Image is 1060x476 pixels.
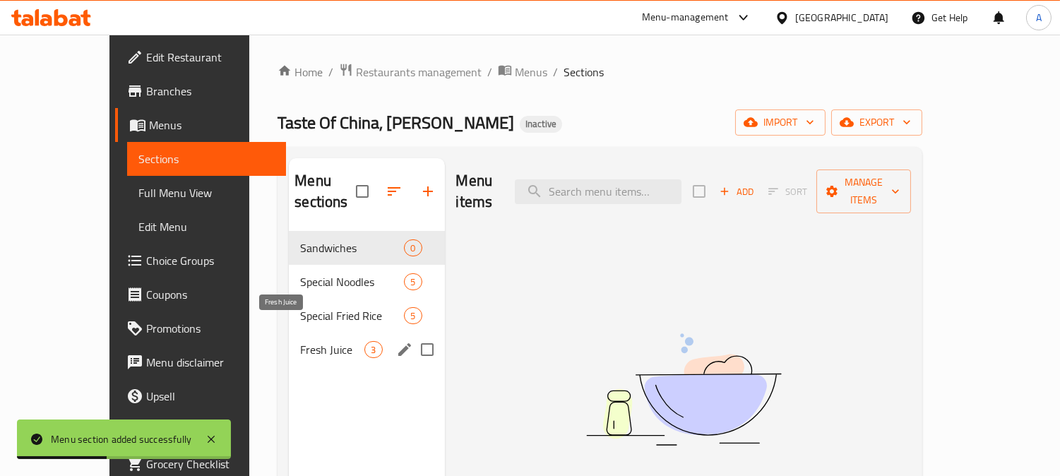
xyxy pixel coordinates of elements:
a: Coverage Report [115,413,287,447]
span: Special Fried Rice [300,307,404,324]
span: Manage items [828,174,900,209]
div: items [404,307,422,324]
a: Branches [115,74,287,108]
span: Select section first [759,181,816,203]
a: Edit Menu [127,210,287,244]
span: Add [717,184,756,200]
span: 0 [405,242,421,255]
span: Taste Of China, [PERSON_NAME] [278,107,514,138]
li: / [487,64,492,81]
a: Coupons [115,278,287,311]
div: Menu section added successfully [51,432,191,447]
span: Fresh Juice [300,341,364,358]
h2: Menu sections [294,170,355,213]
button: Manage items [816,169,911,213]
div: Fresh Juice3edit [289,333,444,367]
span: Edit Restaurant [146,49,275,66]
li: / [553,64,558,81]
span: Promotions [146,320,275,337]
span: Restaurants management [356,64,482,81]
a: Promotions [115,311,287,345]
h2: Menu items [456,170,499,213]
span: Full Menu View [138,184,275,201]
button: edit [394,339,415,360]
input: search [515,179,681,204]
span: Grocery Checklist [146,456,275,472]
nav: breadcrumb [278,63,922,81]
div: Sandwiches0 [289,231,444,265]
div: Menu-management [642,9,729,26]
span: Menu disclaimer [146,354,275,371]
span: import [746,114,814,131]
span: A [1036,10,1042,25]
a: Edit Restaurant [115,40,287,74]
span: Select all sections [347,177,377,206]
button: import [735,109,826,136]
span: 5 [405,275,421,289]
div: Special Fried Rice5 [289,299,444,333]
span: 5 [405,309,421,323]
button: Add section [411,174,445,208]
a: Choice Groups [115,244,287,278]
a: Sections [127,142,287,176]
span: Sections [564,64,604,81]
a: Menu disclaimer [115,345,287,379]
span: 3 [365,343,381,357]
span: Menus [515,64,547,81]
a: Menus [498,63,547,81]
span: Sections [138,150,275,167]
span: Inactive [520,118,562,130]
a: Upsell [115,379,287,413]
a: Restaurants management [339,63,482,81]
a: Full Menu View [127,176,287,210]
nav: Menu sections [289,225,444,372]
button: export [831,109,922,136]
div: items [404,239,422,256]
a: Menus [115,108,287,142]
li: / [328,64,333,81]
a: Home [278,64,323,81]
span: Special Noodles [300,273,404,290]
div: Special Noodles5 [289,265,444,299]
div: items [404,273,422,290]
span: Sandwiches [300,239,404,256]
span: Sort sections [377,174,411,208]
button: Add [714,181,759,203]
span: Choice Groups [146,252,275,269]
span: Menus [149,117,275,133]
span: Add item [714,181,759,203]
span: Upsell [146,388,275,405]
div: [GEOGRAPHIC_DATA] [795,10,888,25]
span: Branches [146,83,275,100]
span: Coupons [146,286,275,303]
span: Edit Menu [138,218,275,235]
span: export [842,114,911,131]
div: Inactive [520,116,562,133]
